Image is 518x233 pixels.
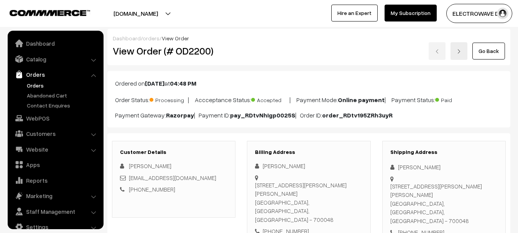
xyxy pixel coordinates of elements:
[230,111,295,119] b: pay_RDtvNhIgp0025S
[115,79,503,88] p: Ordered on at
[87,4,185,23] button: [DOMAIN_NAME]
[129,174,216,181] a: [EMAIL_ADDRESS][DOMAIN_NAME]
[25,101,101,109] a: Contact Enquires
[10,142,101,156] a: Website
[10,8,77,17] a: COMMMERCE
[113,45,236,57] h2: View Order (# OD2200)
[115,111,503,120] p: Payment Gateway: | Payment ID: | Order ID:
[10,10,90,16] img: COMMMERCE
[255,149,362,155] h3: Billing Address
[115,94,503,104] p: Order Status: | Accceptance Status: | Payment Mode: | Payment Status:
[162,35,189,41] span: View Order
[143,35,160,41] a: orders
[10,127,101,140] a: Customers
[331,5,378,21] a: Hire an Expert
[497,8,508,19] img: user
[457,49,461,54] img: right-arrow.png
[322,111,393,119] b: order_RDtv195ZRh3uyR
[120,149,227,155] h3: Customer Details
[390,163,498,172] div: [PERSON_NAME]
[113,35,141,41] a: Dashboard
[129,162,171,169] span: [PERSON_NAME]
[435,94,474,104] span: Paid
[145,79,164,87] b: [DATE]
[10,189,101,203] a: Marketing
[390,182,498,225] div: [STREET_ADDRESS][PERSON_NAME][PERSON_NAME] [GEOGRAPHIC_DATA], [GEOGRAPHIC_DATA], [GEOGRAPHIC_DATA...
[446,4,512,23] button: ELECTROWAVE DE…
[251,94,289,104] span: Accepted
[472,43,505,59] a: Go Back
[390,149,498,155] h3: Shipping Address
[129,186,175,193] a: [PHONE_NUMBER]
[10,36,101,50] a: Dashboard
[338,96,385,104] b: Online payment
[10,111,101,125] a: WebPOS
[25,81,101,89] a: Orders
[10,158,101,172] a: Apps
[10,205,101,218] a: Staff Management
[150,94,188,104] span: Processing
[113,34,505,42] div: / /
[170,79,196,87] b: 04:48 PM
[25,91,101,99] a: Abandoned Cart
[10,174,101,187] a: Reports
[255,162,362,170] div: [PERSON_NAME]
[10,68,101,81] a: Orders
[385,5,437,21] a: My Subscription
[255,181,362,224] div: [STREET_ADDRESS][PERSON_NAME][PERSON_NAME] [GEOGRAPHIC_DATA], [GEOGRAPHIC_DATA], [GEOGRAPHIC_DATA...
[10,52,101,66] a: Catalog
[166,111,194,119] b: Razorpay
